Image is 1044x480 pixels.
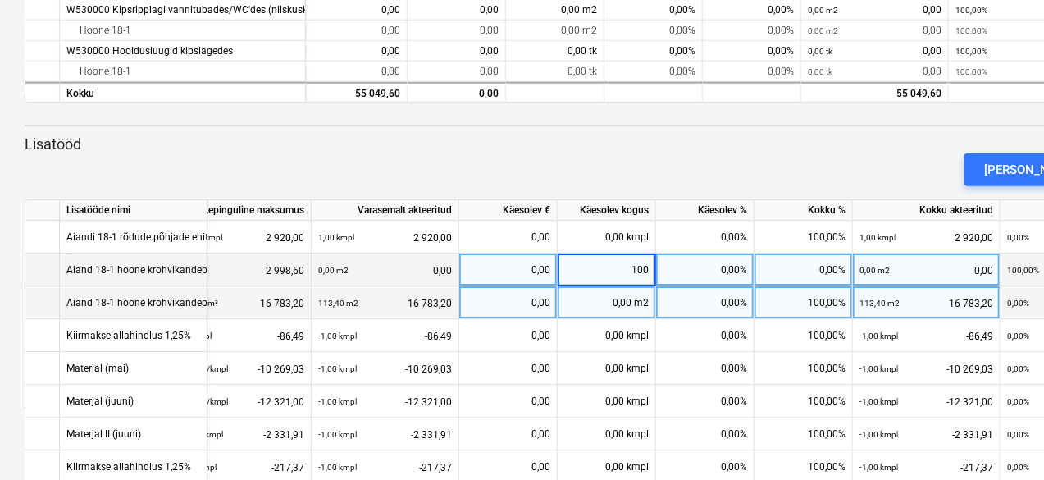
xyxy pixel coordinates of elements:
[561,25,580,36] font: 0,00
[1007,233,1029,242] font: 0,00%
[318,364,337,373] font: -1,00
[808,67,824,76] font: 0,00
[859,397,878,406] font: -1,00
[669,25,695,36] font: 0,00%
[634,297,649,309] font: m2
[205,430,223,439] font: kmpl
[808,330,846,341] font: 100,00%
[66,204,130,216] font: Lisatööde nimi
[32,42,445,62] font: klaviatuuri_alla_nool
[531,395,550,407] font: 0,00
[381,45,400,57] font: 0,00
[808,297,846,309] font: 100,00%
[859,299,886,308] font: 113,40
[480,4,499,16] font: 0,00
[878,233,896,242] font: kmpl
[381,25,400,36] font: 0,00
[207,397,210,406] font: /
[260,298,304,309] font: 16 783,20
[605,363,624,374] font: 0,00
[955,67,987,76] font: 100,00%
[561,4,580,16] font: 0,00
[66,45,233,57] font: W530000 Hooldusluugid kipslagedes
[966,331,993,342] font: -86,49
[531,264,550,276] font: 0,00
[355,88,400,99] font: 55 049,60
[955,47,987,56] font: 100,00%
[582,4,597,16] font: m2
[859,266,876,275] font: 0,00
[531,363,550,374] font: 0,00
[419,462,452,473] font: -217,37
[405,396,452,408] font: -12 321,00
[411,429,452,441] font: -2 331,91
[721,264,747,276] font: 0,00%
[669,45,695,57] font: 0,00%
[826,47,832,56] font: tk
[339,397,357,406] font: kmpl
[339,463,357,472] font: kmpl
[859,463,878,472] font: -1,00
[204,233,222,242] font: kmpl
[768,45,794,57] font: 0,00%
[721,231,747,243] font: 0,00%
[258,396,304,408] font: -12 321,00
[66,385,134,417] div: Materjal (juuni)
[32,1,445,21] font: klaviatuuri_alla_nool
[66,461,191,473] font: Kiirmakse allahindlus 1,25%
[826,6,838,15] font: m2
[66,319,191,351] div: Kiirmakse allahindlus 1,25%
[66,88,94,99] font: Kokku
[433,265,452,277] font: 0,00
[721,330,747,341] font: 0,00%
[952,429,993,441] font: -2 331,91
[613,297,631,309] font: 0,00
[896,88,941,99] font: 55 049,60
[1007,266,1039,275] font: 100,00%
[405,363,452,375] font: -10 269,03
[1007,364,1029,373] font: 0,00%
[768,66,794,77] font: 0,00%
[880,397,898,406] font: kmpl
[318,397,337,406] font: -1,00
[946,363,993,375] font: -10 269,03
[207,364,210,373] font: /
[721,363,747,374] font: 0,00%
[66,231,219,243] font: Aiandi 18-1 rõdude põhjade ehitus
[605,428,624,440] font: 0,00
[531,231,550,243] font: 0,00
[721,461,747,473] font: 0,00%
[605,330,624,341] font: 0,00
[627,461,649,473] font: kmpl
[923,66,941,77] font: 0,00
[381,66,400,77] font: 0,00
[66,418,141,450] div: Materjal II (juuni)
[923,45,941,57] font: 0,00
[358,204,452,216] font: Varasemalt akteeritud
[203,204,304,216] font: Lepinguline maksumus
[859,331,878,341] font: -1,00
[25,135,81,153] font: Lisatööd
[721,428,747,440] font: 0,00%
[808,363,846,374] font: 100,00%
[263,429,304,441] font: -2 331,91
[318,233,335,242] font: 1,00
[808,461,846,473] font: 100,00%
[531,461,550,473] font: 0,00
[974,265,993,277] font: 0,00
[32,201,445,221] font: klaviatuuri_alla_nool
[207,299,218,308] font: m²
[808,6,824,15] font: 0,00
[318,331,337,341] font: -1,00
[605,395,624,407] font: 0,00
[946,396,993,408] font: -12 321,00
[271,462,304,473] font: -217,37
[66,4,394,16] font: W530000 Kipsripplagi vannitubades/WC'des (niiskuskindel), sh paigaldus
[698,204,747,216] font: Käesolev %
[955,26,987,35] font: 100,00%
[768,25,794,36] font: 0,00%
[339,364,357,373] font: kmpl
[66,395,134,407] font: Materjal (juuni)
[582,25,597,36] font: m2
[878,266,890,275] font: m2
